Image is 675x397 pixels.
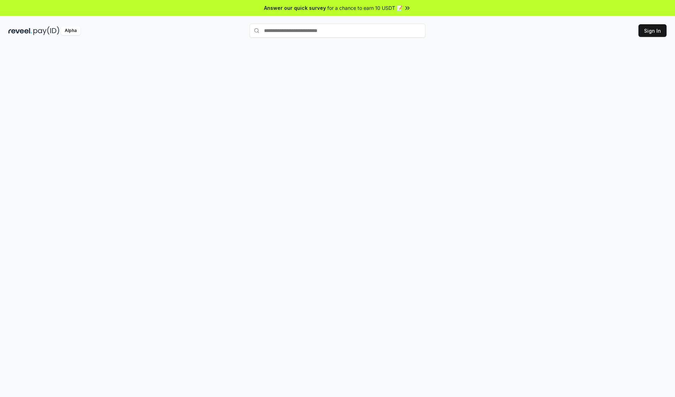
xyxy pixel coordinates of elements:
div: Alpha [61,26,81,35]
span: Answer our quick survey [264,4,326,12]
span: for a chance to earn 10 USDT 📝 [327,4,403,12]
button: Sign In [638,24,667,37]
img: pay_id [33,26,59,35]
img: reveel_dark [8,26,32,35]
